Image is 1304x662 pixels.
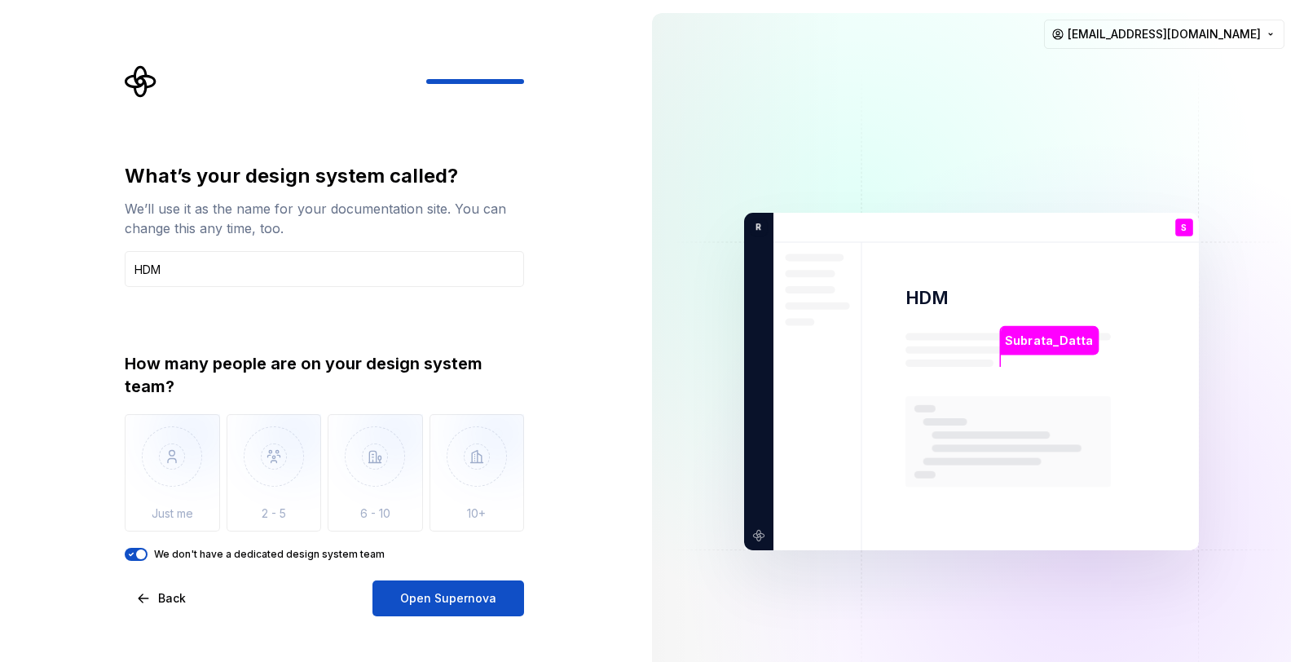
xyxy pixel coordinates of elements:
[125,163,524,189] div: What’s your design system called?
[905,286,948,310] p: HDM
[125,65,157,98] svg: Supernova Logo
[1068,26,1261,42] span: [EMAIL_ADDRESS][DOMAIN_NAME]
[1005,332,1093,350] p: Subrata_Datta
[125,352,524,398] div: How many people are on your design system team?
[1044,20,1284,49] button: [EMAIL_ADDRESS][DOMAIN_NAME]
[125,580,200,616] button: Back
[750,220,761,235] p: R
[125,199,524,238] div: We’ll use it as the name for your documentation site. You can change this any time, too.
[400,590,496,607] span: Open Supernova
[1181,223,1187,232] p: S
[158,590,186,607] span: Back
[154,548,385,561] label: We don't have a dedicated design system team
[372,580,524,616] button: Open Supernova
[125,251,524,287] input: Design system name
